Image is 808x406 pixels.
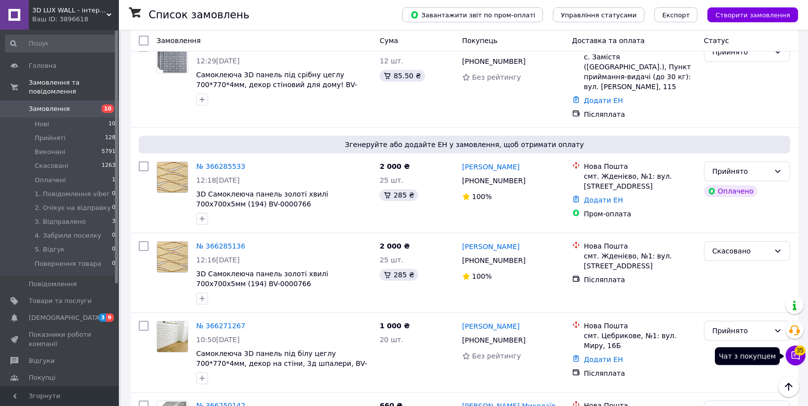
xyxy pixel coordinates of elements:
a: Фото товару [157,161,188,193]
span: 0 [112,259,115,268]
span: Завантажити звіт по пром-оплаті [410,10,535,19]
div: 85.50 ₴ [379,70,425,82]
a: Фото товару [157,42,188,74]
span: 2 000 ₴ [379,162,410,170]
a: Додати ЕН [584,97,623,104]
span: Управління статусами [561,11,637,19]
span: 1263 [102,161,115,170]
a: Додати ЕН [584,355,623,363]
span: 4. Забрили посилку [35,231,101,240]
span: Експорт [662,11,690,19]
a: Самоклеюча 3D панель під срібну цеглу 700*770*4мм, декор стіновий для дому! BV-0000230 [196,71,357,99]
a: № 366285533 [196,162,245,170]
div: Ваш ID: 3896618 [32,15,119,24]
span: Відгуки [29,356,54,365]
input: Пошук [5,35,116,52]
img: Фото товару [157,43,188,73]
span: 100% [472,193,492,201]
span: Покупець [462,37,497,45]
span: Cума [379,37,398,45]
div: Післяплата [584,109,696,119]
span: 12:18[DATE] [196,176,240,184]
span: 2 000 ₴ [379,242,410,250]
span: 0 [112,231,115,240]
button: Чат з покупцем35 [786,346,806,365]
span: 0 [112,203,115,212]
div: [PHONE_NUMBER] [460,174,528,188]
div: смт. Цебрикове, №1: вул. Миру, 16Б [584,331,696,351]
span: 9 [106,313,114,322]
div: Прийнято [712,47,770,57]
div: [PHONE_NUMBER] [460,54,528,68]
span: 2. Очікує на відправку [35,203,111,212]
span: Показники роботи компанії [29,330,92,348]
span: 0 [112,245,115,254]
div: Оплачено [704,185,757,197]
div: Пром-оплата [584,209,696,219]
span: 12 шт. [379,57,403,65]
a: [PERSON_NAME] [462,162,520,172]
a: [PERSON_NAME] [462,242,520,252]
a: Створити замовлення [698,10,798,18]
span: 5. Відгук [35,245,64,254]
div: с. Замістя ([GEOGRAPHIC_DATA].), Пункт приймання-видачі (до 30 кг): вул. [PERSON_NAME], 115 [584,52,696,92]
button: Створити замовлення [707,7,798,22]
span: Згенеруйте або додайте ЕН у замовлення, щоб отримати оплату [143,140,786,150]
span: Повернення товара [35,259,101,268]
img: Фото товару [157,242,188,272]
a: 3D Самоклеюча панель золоті хвилі 700x700x5мм (194) BV-0000766 [196,270,328,288]
span: 10:50[DATE] [196,336,240,344]
div: [PHONE_NUMBER] [460,333,528,347]
span: Статус [704,37,729,45]
div: Нова Пошта [584,321,696,331]
div: смт. Жденієво, №1: вул. [STREET_ADDRESS] [584,171,696,191]
span: Прийняті [35,134,65,143]
span: 1. Повідомлення viber [35,190,109,199]
div: [PHONE_NUMBER] [460,254,528,267]
h1: Список замовлень [149,9,249,21]
span: 1 000 ₴ [379,322,410,330]
span: 128 [105,134,115,143]
span: 20 шт. [379,336,403,344]
span: Скасовані [35,161,68,170]
div: Нова Пошта [584,241,696,251]
span: 25 шт. [379,256,403,264]
span: Нові [35,120,49,129]
span: 3D Самоклеюча панель золоті хвилі 700x700x5мм (194) BV-0000766 [196,190,328,208]
span: Товари та послуги [29,297,92,305]
span: 1 [112,176,115,185]
span: 12:29[DATE] [196,57,240,65]
a: [PERSON_NAME] [462,321,520,331]
span: Доставка та оплата [572,37,645,45]
button: Наверх [778,376,799,397]
div: Прийнято [712,166,770,177]
span: 3 [112,217,115,226]
span: 3 [99,313,107,322]
span: 100% [472,272,492,280]
span: Оплачені [35,176,66,185]
div: Післяплата [584,275,696,285]
span: 10 [102,104,114,113]
div: 285 ₴ [379,269,418,281]
span: Створити замовлення [715,11,790,19]
div: Скасовано [712,246,770,256]
span: 10 [108,120,115,129]
span: Замовлення [157,37,201,45]
span: 35 [795,346,806,355]
div: Післяплата [584,368,696,378]
span: 3D LUX WALL - інтернет-магазин декору для дому [32,6,107,15]
span: 12:16[DATE] [196,256,240,264]
span: 25 шт. [379,176,403,184]
div: смт. Жденієво, №1: вул. [STREET_ADDRESS] [584,251,696,271]
div: Прийнято [712,325,770,336]
button: Управління статусами [553,7,645,22]
span: 3. Відправлено [35,217,86,226]
div: 285 ₴ [379,189,418,201]
a: Самоклеюча 3D панель під білу цеглу 700*770*4мм, декор на стіни, 3д шпалери, BV-0000174 [196,350,367,377]
span: 5791 [102,148,115,156]
a: № 366271267 [196,322,245,330]
a: № 366285136 [196,242,245,250]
